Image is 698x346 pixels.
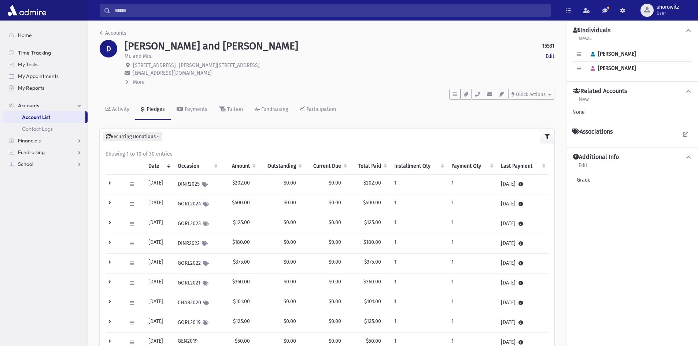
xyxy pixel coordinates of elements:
span: $0.00 [329,279,341,285]
span: $125.00 [364,318,381,324]
a: My Reports [3,82,88,94]
div: Activity [111,106,129,112]
span: Grade [574,176,591,184]
span: $0.00 [284,219,296,226]
td: 1 [447,234,497,253]
td: GORL2019 [173,313,221,332]
td: 1 [447,253,497,273]
th: Occasion : activate to sort column ascending [173,158,221,175]
span: shorowitz [657,4,679,10]
th: Current Due: activate to sort column ascending [305,158,350,175]
th: Total Paid: activate to sort column ascending [350,158,389,175]
span: $0.00 [329,180,341,186]
span: $125.00 [364,219,381,226]
td: 1 [447,174,497,194]
span: User [657,10,679,16]
span: My Appointments [18,73,59,79]
a: Time Tracking [3,47,88,59]
span: $0.00 [284,239,296,245]
button: More [125,78,145,86]
td: [DATE] [144,313,173,332]
td: $101.00 [221,293,259,313]
th: Payment Qty: activate to sort column ascending [447,158,497,175]
a: Home [3,29,88,41]
span: $0.00 [284,279,296,285]
td: [DATE] [496,253,549,273]
span: Financials [18,137,41,144]
div: Showing 1 to 10 of 30 entries [106,150,549,158]
th: Amount: activate to sort column ascending [221,158,259,175]
th: Installment Qty: activate to sort column ascending [390,158,447,175]
td: 1 [390,313,447,332]
span: Time Tracking [18,49,51,56]
span: $400.00 [363,200,381,206]
a: Activity [100,100,135,120]
td: $375.00 [221,253,259,273]
a: New [578,95,589,108]
button: Recurring Donations [103,132,162,141]
div: Participation [305,106,336,112]
a: My Appointments [3,70,88,82]
th: Date: activate to sort column ascending [144,158,173,175]
td: [DATE] [496,293,549,313]
td: GORL2021 [173,273,221,293]
td: [DATE] [144,174,173,194]
td: [DATE] [496,234,549,253]
td: [DATE] [144,273,173,293]
td: 1 [390,253,447,273]
span: $0.00 [284,200,296,206]
a: New... [578,34,592,48]
td: DINR2022 [173,234,221,253]
a: Financials [3,135,88,146]
a: Pledges [135,100,171,120]
img: AdmirePro [6,3,48,18]
span: [STREET_ADDRESS] [133,62,176,68]
td: 1 [390,214,447,234]
span: $0.00 [329,338,341,344]
h4: Additional Info [573,153,619,161]
button: Individuals [572,27,692,34]
td: GORL2023 [173,214,221,234]
td: 1 [390,174,447,194]
a: Edit [578,161,588,174]
h4: Individuals [573,27,610,34]
td: 1 [390,273,447,293]
span: $0.00 [284,180,296,186]
span: $0.00 [284,318,296,324]
td: [DATE] [496,273,549,293]
a: My Tasks [3,59,88,70]
a: Account List [3,111,85,123]
div: Fundraising [260,106,288,112]
td: $180.00 [221,234,259,253]
a: Fundraising [249,100,294,120]
span: $375.00 [364,259,381,265]
nav: breadcrumb [100,29,126,40]
td: 1 [447,194,497,214]
span: $0.00 [284,298,296,305]
span: Home [18,32,32,38]
td: [DATE] [144,194,173,214]
span: My Tasks [18,61,38,68]
span: $101.00 [364,298,381,305]
span: My Reports [18,85,44,91]
span: School [18,161,33,167]
td: 1 [390,293,447,313]
div: Tuition [226,106,243,112]
span: [PERSON_NAME] [587,65,636,71]
td: [DATE] [144,293,173,313]
span: $0.00 [329,259,341,265]
td: $125.00 [221,214,259,234]
button: Additional Info [572,153,692,161]
div: None [572,108,692,116]
span: $360.00 [363,279,381,285]
a: Tuition [213,100,249,120]
span: $202.00 [363,180,381,186]
span: Quick Actions [516,92,546,97]
a: Accounts [3,100,88,111]
td: 1 [447,214,497,234]
td: 1 [390,194,447,214]
span: $0.00 [329,298,341,305]
span: $0.00 [329,200,341,206]
span: Contact Logs [22,126,53,132]
td: GORL2024 [173,194,221,214]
